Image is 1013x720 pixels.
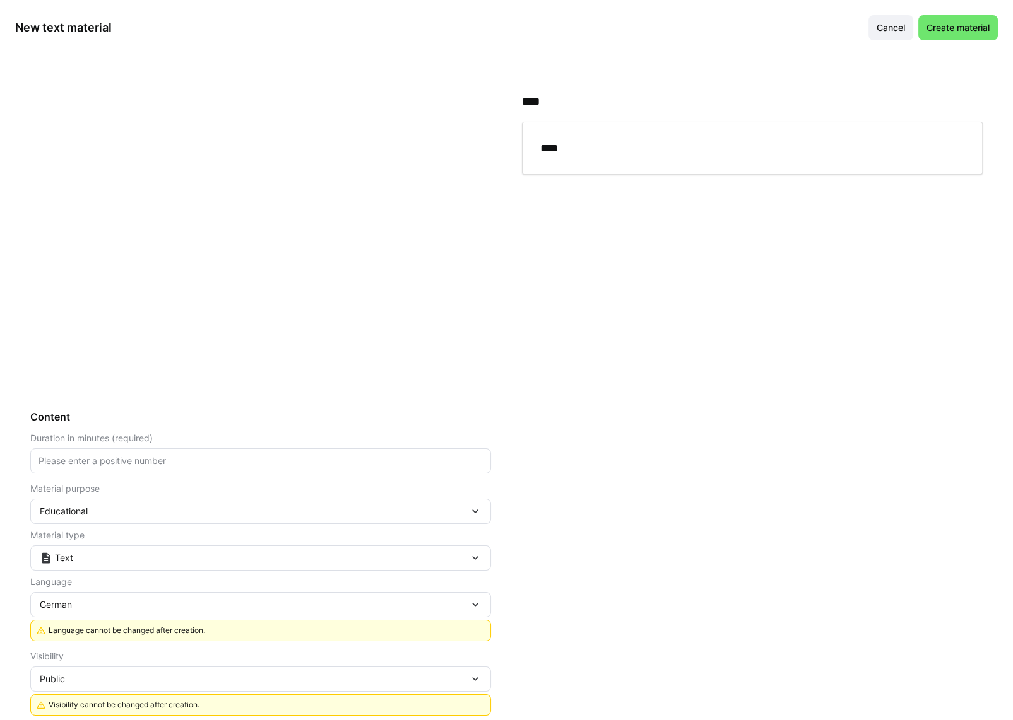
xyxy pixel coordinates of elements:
button: Create material [918,15,998,40]
input: Please enter a positive number [37,455,484,467]
span: Material purpose [30,484,100,494]
button: Cancel [868,15,913,40]
span: Visibility [30,651,64,661]
span: Cancel [875,21,907,34]
span: Educational [40,505,88,518]
span: German [40,598,72,611]
div: Visibility cannot be changed after creation. [49,700,483,710]
h3: New text material [15,20,112,35]
div: Language cannot be changed after creation. [49,625,483,636]
span: Create material [925,21,992,34]
span: Language [30,577,72,587]
h4: Content [30,410,491,423]
span: Text [55,552,73,564]
span: Material type [30,530,85,540]
span: Duration in minutes (required) [30,433,153,443]
span: Public [40,673,65,685]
